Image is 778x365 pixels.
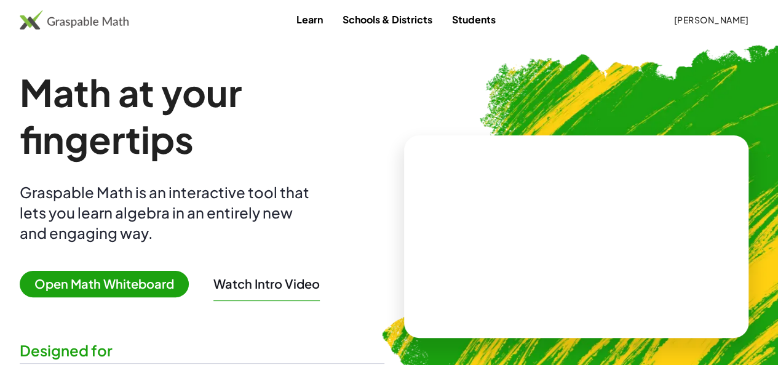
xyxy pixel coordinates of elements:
button: [PERSON_NAME] [664,9,758,31]
h1: Math at your fingertips [20,69,384,162]
div: Graspable Math is an interactive tool that lets you learn algebra in an entirely new and engaging... [20,182,315,243]
a: Schools & Districts [333,8,442,31]
a: Open Math Whiteboard [20,278,199,291]
span: [PERSON_NAME] [673,14,748,25]
a: Learn [287,8,333,31]
a: Students [442,8,506,31]
div: Designed for [20,340,384,361]
video: What is this? This is dynamic math notation. Dynamic math notation plays a central role in how Gr... [484,190,669,283]
button: Watch Intro Video [213,276,320,292]
span: Open Math Whiteboard [20,271,189,297]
